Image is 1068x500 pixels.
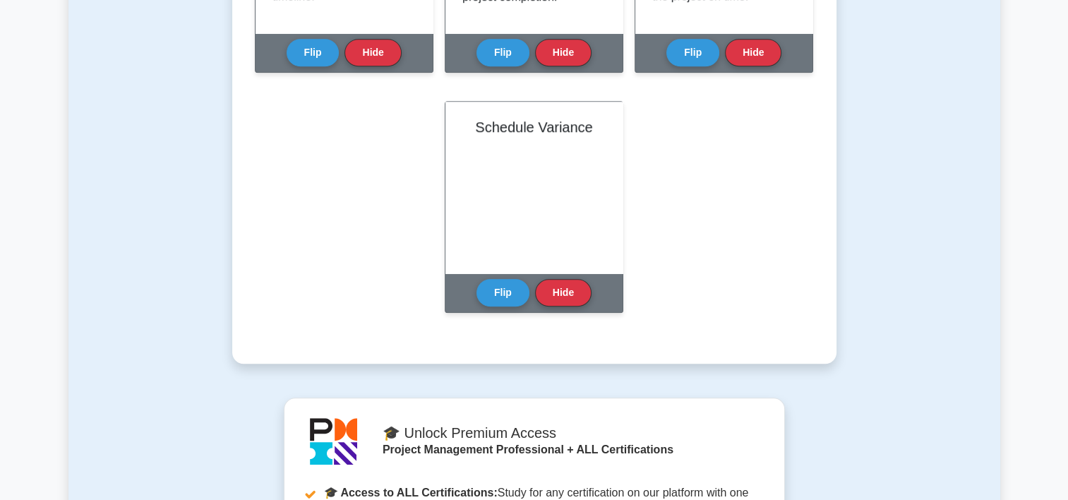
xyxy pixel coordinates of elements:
button: Hide [535,279,592,306]
button: Flip [666,39,719,66]
button: Hide [344,39,401,66]
button: Flip [476,39,529,66]
button: Flip [476,279,529,306]
button: Hide [535,39,592,66]
button: Flip [287,39,340,66]
button: Hide [725,39,781,66]
h2: Schedule Variance [462,119,606,136]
